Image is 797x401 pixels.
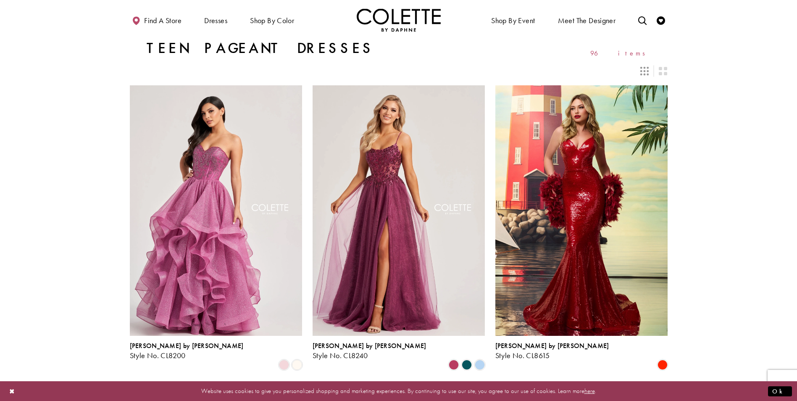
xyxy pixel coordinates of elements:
[130,351,186,360] span: Style No. CL8200
[279,360,289,370] i: Pink Lily
[495,341,609,350] span: [PERSON_NAME] by [PERSON_NAME]
[584,387,595,395] a: here
[640,67,649,75] span: Switch layout to 3 columns
[130,342,244,360] div: Colette by Daphne Style No. CL8200
[313,341,426,350] span: [PERSON_NAME] by [PERSON_NAME]
[495,342,609,360] div: Colette by Daphne Style No. CL8615
[130,341,244,350] span: [PERSON_NAME] by [PERSON_NAME]
[60,385,737,397] p: Website uses cookies to give you personalized shopping and marketing experiences. By continuing t...
[495,85,668,336] a: Visit Colette by Daphne Style No. CL8615 Page
[475,360,485,370] i: Periwinkle
[590,50,651,57] span: 96 items
[125,62,673,80] div: Layout Controls
[147,40,374,57] h1: Teen Pageant Dresses
[130,85,302,336] a: Visit Colette by Daphne Style No. CL8200 Page
[449,360,459,370] i: Berry
[659,67,667,75] span: Switch layout to 2 columns
[313,351,368,360] span: Style No. CL8240
[292,360,302,370] i: Diamond White
[658,360,668,370] i: Scarlet
[5,384,19,398] button: Close Dialog
[495,351,550,360] span: Style No. CL8615
[313,342,426,360] div: Colette by Daphne Style No. CL8240
[768,386,792,396] button: Submit Dialog
[462,360,472,370] i: Spruce
[313,85,485,336] a: Visit Colette by Daphne Style No. CL8240 Page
